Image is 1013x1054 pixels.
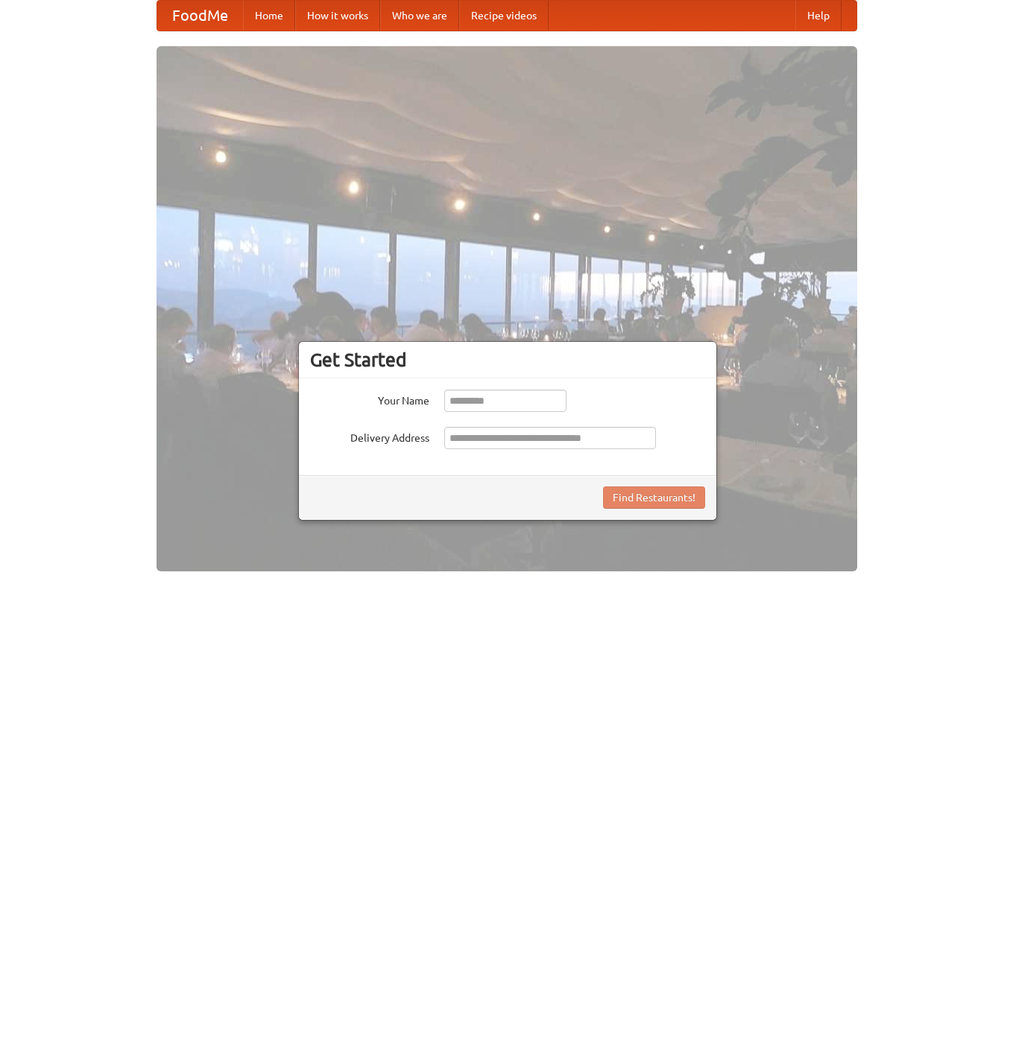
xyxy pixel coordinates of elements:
[380,1,459,31] a: Who we are
[795,1,842,31] a: Help
[310,427,429,445] label: Delivery Address
[310,349,705,371] h3: Get Started
[295,1,380,31] a: How it works
[310,390,429,408] label: Your Name
[157,1,243,31] a: FoodMe
[243,1,295,31] a: Home
[603,486,705,509] button: Find Restaurants!
[459,1,549,31] a: Recipe videos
